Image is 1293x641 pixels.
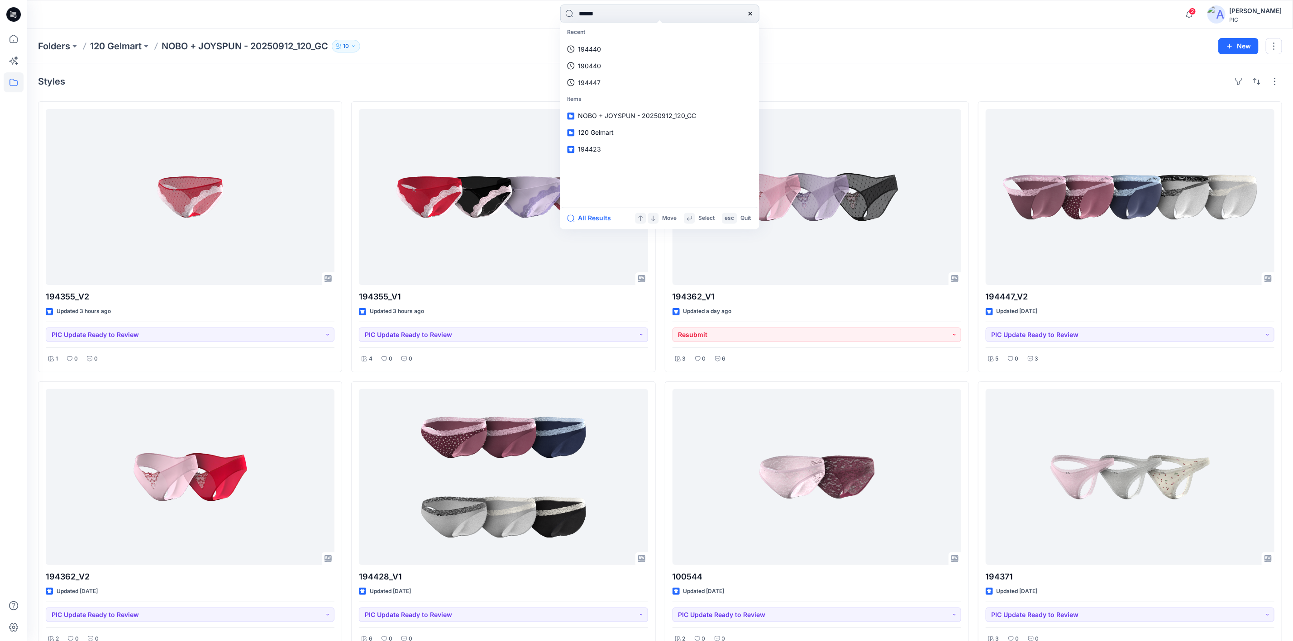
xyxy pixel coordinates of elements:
a: 194428_V1 [359,389,648,565]
a: 190440 [562,57,758,74]
p: Updated [DATE] [370,587,411,596]
button: All Results [568,213,617,224]
p: Updated [DATE] [57,587,98,596]
a: NOBO + JOYSPUN - 20250912_120_GC [562,108,758,124]
a: 120 Gelmart [562,124,758,141]
p: Items [562,91,758,108]
span: 120 Gelmart [578,129,614,137]
a: 194447 [562,74,758,91]
a: 194447_V2 [986,109,1274,285]
img: avatar [1207,5,1226,24]
p: 194447_V2 [986,290,1274,303]
p: 194447 [578,78,601,87]
a: 100544 [673,389,961,565]
p: 5 [996,354,999,364]
p: 6 [722,354,726,364]
p: Updated [DATE] [997,307,1038,316]
a: 194440 [562,41,758,57]
p: Updated a day ago [683,307,732,316]
p: 0 [702,354,706,364]
p: 194371 [986,570,1274,583]
p: 4 [369,354,372,364]
p: Updated 3 hours ago [57,307,111,316]
p: 100544 [673,570,961,583]
p: 0 [409,354,412,364]
p: Updated 3 hours ago [370,307,424,316]
a: 120 Gelmart [90,40,142,52]
p: 0 [389,354,392,364]
button: 10 [332,40,360,52]
p: 194362_V2 [46,570,334,583]
span: NOBO + JOYSPUN - 20250912_120_GC [578,112,697,120]
p: Updated [DATE] [683,587,725,596]
div: PIC [1229,16,1282,23]
p: Move [663,214,677,223]
p: 0 [1015,354,1019,364]
p: 194362_V1 [673,290,961,303]
p: 194440 [578,44,601,54]
p: 190440 [578,61,601,71]
p: 1 [56,354,58,364]
p: NOBO + JOYSPUN - 20250912_120_GC [162,40,328,52]
a: 194355_V2 [46,109,334,285]
div: [PERSON_NAME] [1229,5,1282,16]
h4: Styles [38,76,65,87]
a: 194371 [986,389,1274,565]
span: 2 [1189,8,1196,15]
button: New [1218,38,1259,54]
a: 194362_V2 [46,389,334,565]
p: 0 [94,354,98,364]
a: 194423 [562,141,758,158]
p: 194355_V1 [359,290,648,303]
a: 194355_V1 [359,109,648,285]
p: 194355_V2 [46,290,334,303]
p: Updated [DATE] [997,587,1038,596]
p: esc [725,214,735,223]
p: Select [699,214,715,223]
span: 194423 [578,146,601,153]
a: 194362_V1 [673,109,961,285]
p: 3 [682,354,686,364]
a: Folders [38,40,70,52]
p: 3 [1035,354,1039,364]
p: 194428_V1 [359,570,648,583]
p: Quit [741,214,751,223]
p: 10 [343,41,349,51]
p: Recent [562,24,758,41]
p: 0 [74,354,78,364]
